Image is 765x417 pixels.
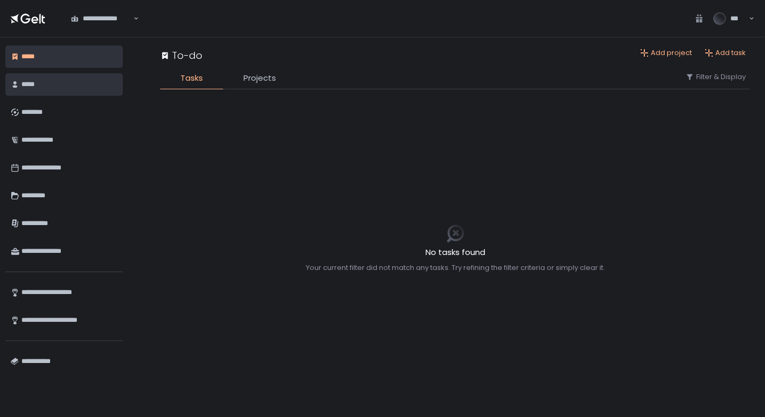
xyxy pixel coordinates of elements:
span: Projects [243,72,276,84]
div: Search for option [64,7,139,30]
div: To-do [160,48,202,63]
div: Your current filter did not match any tasks. Try refining the filter criteria or simply clear it. [306,263,605,273]
h2: No tasks found [306,246,605,259]
span: Tasks [180,72,203,84]
button: Add task [705,48,746,58]
button: Filter & Display [685,72,746,82]
button: Add project [640,48,692,58]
